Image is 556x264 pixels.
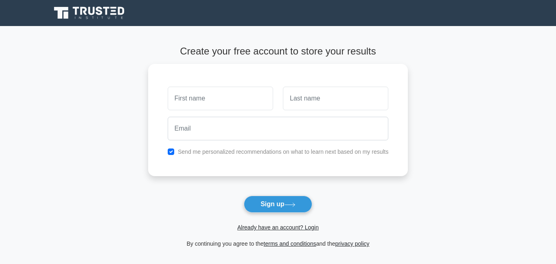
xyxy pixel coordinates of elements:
[335,240,370,247] a: privacy policy
[237,224,319,231] a: Already have an account? Login
[148,46,408,57] h4: Create your free account to store your results
[264,240,316,247] a: terms and conditions
[143,239,413,249] div: By continuing you agree to the and the
[168,87,273,110] input: First name
[168,117,389,140] input: Email
[283,87,388,110] input: Last name
[178,148,389,155] label: Send me personalized recommendations on what to learn next based on my results
[244,196,312,213] button: Sign up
